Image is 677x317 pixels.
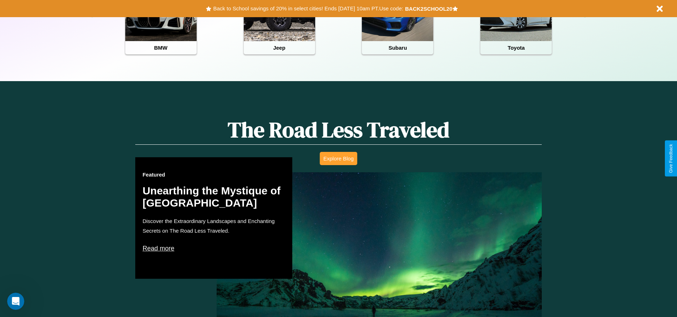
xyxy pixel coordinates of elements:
iframe: Intercom live chat [7,293,24,310]
h4: Toyota [480,41,552,54]
button: Explore Blog [320,152,357,165]
h4: BMW [125,41,197,54]
h3: Featured [142,172,285,178]
h2: Unearthing the Mystique of [GEOGRAPHIC_DATA] [142,185,285,209]
h1: The Road Less Traveled [135,115,541,145]
p: Discover the Extraordinary Landscapes and Enchanting Secrets on The Road Less Traveled. [142,216,285,236]
h4: Subaru [362,41,433,54]
b: BACK2SCHOOL20 [405,6,453,12]
button: Back to School savings of 20% in select cities! Ends [DATE] 10am PT.Use code: [211,4,405,14]
h4: Jeep [244,41,315,54]
p: Read more [142,243,285,254]
div: Give Feedback [668,144,673,173]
